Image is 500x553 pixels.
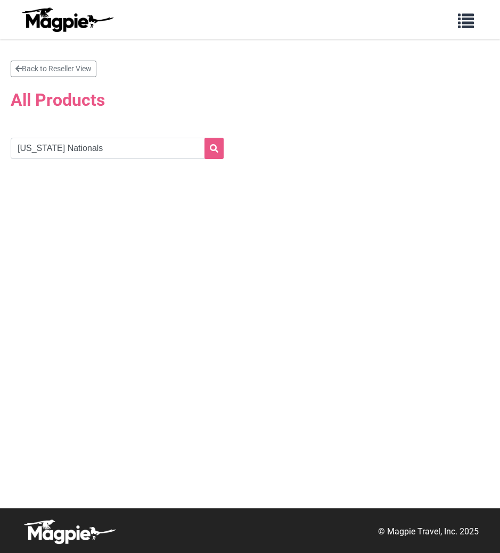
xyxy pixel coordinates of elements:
[21,519,117,544] img: logo-white-d94fa1abed81b67a048b3d0f0ab5b955.png
[19,7,115,32] img: logo-ab69f6fb50320c5b225c76a69d11143b.png
[378,525,479,539] p: © Magpie Travel, Inc. 2025
[11,83,489,116] h2: All Products
[11,61,96,77] a: Back to Reseller View
[11,138,224,159] input: Search products...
